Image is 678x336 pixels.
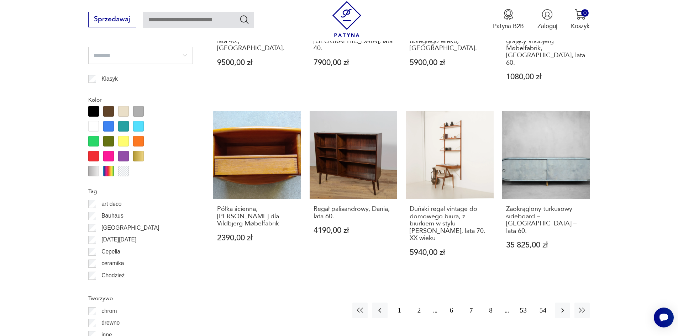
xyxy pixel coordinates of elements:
[506,206,586,235] h3: Zaokrąglony turkusowy sideboard – [GEOGRAPHIC_DATA] – lata 60.
[493,9,524,30] a: Ikona medaluPatyna B2B
[537,22,557,30] p: Zaloguj
[506,30,586,66] h3: Tekowa szafka pod sprzęt grający Vildbjerg Møbelfabrik, [GEOGRAPHIC_DATA], lata 60.
[310,111,398,273] a: Regał palisandrowy, Dania, lata 60.Regał palisandrowy, Dania, lata 60.4190,00 zł
[571,22,590,30] p: Koszyk
[101,259,124,268] p: ceramika
[516,303,531,318] button: 53
[444,303,459,318] button: 6
[101,211,123,220] p: Bauhaus
[502,111,590,273] a: Zaokrąglony turkusowy sideboard – Włochy – lata 60.Zaokrąglony turkusowy sideboard – [GEOGRAPHIC_...
[101,306,117,316] p: chrom
[213,111,301,273] a: Półka ścienna, K. Kristiansen dla Vildbjerg MøbelfabrikPółka ścienna, [PERSON_NAME] dla Vildbjerg...
[535,303,551,318] button: 54
[537,9,557,30] button: Zaloguj
[217,234,297,242] p: 2390,00 zł
[101,318,120,327] p: drewno
[463,303,479,318] button: 7
[101,235,136,244] p: [DATE][DATE]
[654,308,674,327] iframe: Smartsupp widget button
[101,283,123,292] p: Ćmielów
[410,30,490,52] h3: Witryna Art Deco z lat 40. ubiegłego wieku, [GEOGRAPHIC_DATA].
[88,294,193,303] p: Tworzywo
[314,227,394,234] p: 4190,00 zł
[392,303,407,318] button: 1
[314,59,394,66] p: 7900,00 zł
[101,74,118,84] p: Klasyk
[314,30,394,52] h3: Witryna w stylu Art Deco, [GEOGRAPHIC_DATA], lata 40.
[506,241,586,249] p: 35 825,00 zł
[575,9,586,20] img: Ikona koszyka
[410,206,490,242] h3: Duński regał vintage do domowego biura, z biurkiem w stylu [PERSON_NAME], lata 70. XX wieku
[88,187,193,196] p: Tag
[101,199,121,209] p: art deco
[506,73,586,81] p: 1080,00 zł
[410,59,490,66] p: 5900,00 zł
[101,247,120,256] p: Cepelia
[483,303,498,318] button: 8
[239,14,249,25] button: Szukaj
[101,223,159,233] p: [GEOGRAPHIC_DATA]
[88,95,193,105] p: Kolor
[410,249,490,256] p: 5940,00 zł
[493,22,524,30] p: Patyna B2B
[406,111,494,273] a: Duński regał vintage do domowego biura, z biurkiem w stylu Poula Cadoviusa, lata 70. XX wiekuDuńs...
[493,9,524,30] button: Patyna B2B
[88,17,136,23] a: Sprzedawaj
[217,59,297,66] p: 9500,00 zł
[542,9,553,20] img: Ikonka użytkownika
[88,12,136,27] button: Sprzedawaj
[314,206,394,220] h3: Regał palisandrowy, Dania, lata 60.
[217,30,297,52] h3: Witryna w stylu Art Deco, lata 40., [GEOGRAPHIC_DATA].
[329,1,365,37] img: Patyna - sklep z meblami i dekoracjami vintage
[217,206,297,227] h3: Półka ścienna, [PERSON_NAME] dla Vildbjerg Møbelfabrik
[571,9,590,30] button: 0Koszyk
[101,271,125,280] p: Chodzież
[503,9,514,20] img: Ikona medalu
[411,303,427,318] button: 2
[581,9,589,17] div: 0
